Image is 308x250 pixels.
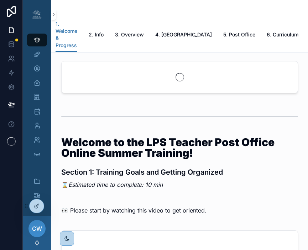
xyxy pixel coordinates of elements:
img: App logo [31,9,43,20]
h1: Welcome to the LPS Teacher Post Office Online Summer Training! [61,137,298,158]
span: 4. [GEOGRAPHIC_DATA] [155,31,212,38]
span: 6. Curriculum [267,31,298,38]
span: 1. Welcome & Progress [56,20,77,49]
span: 2. Info [89,31,104,38]
p: 👀 Please start by watching this video to get oriented. [61,206,298,215]
a: 6. Curriculum [267,28,298,42]
a: 2. Info [89,28,104,42]
p: ⌛ [61,180,298,189]
a: 1. Welcome & Progress [56,17,77,52]
a: 3. Overview [115,28,144,42]
div: scrollable content [23,29,51,216]
span: CW [32,224,42,233]
span: 3. Overview [115,31,144,38]
em: Estimated time to complete: 10 min [68,181,163,188]
a: 4. [GEOGRAPHIC_DATA] [155,28,212,42]
h3: Section 1: Training Goals and Getting Organized [61,167,298,177]
span: 5. Post Office [223,31,255,38]
a: 5. Post Office [223,28,255,42]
